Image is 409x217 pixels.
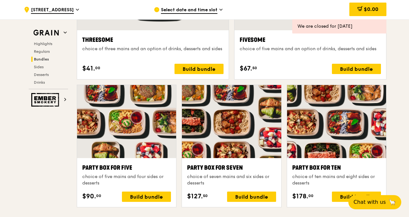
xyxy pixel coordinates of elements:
[240,64,252,73] span: $67.
[354,198,386,206] span: Chat with us
[240,35,381,44] div: Fivesome
[308,193,314,198] span: 00
[227,192,276,202] div: Build bundle
[122,192,171,202] div: Build bundle
[31,7,74,14] span: [STREET_ADDRESS]
[34,49,50,54] span: Regulars
[332,192,381,202] div: Build bundle
[95,65,100,71] span: 00
[82,64,95,73] span: $41.
[187,174,276,186] div: choice of seven mains and six sides or desserts
[34,57,49,61] span: Bundles
[82,35,224,44] div: Threesome
[364,6,378,12] span: $0.00
[292,174,381,186] div: choice of ten mains and eight sides or desserts
[240,46,381,52] div: choice of five mains and an option of drinks, desserts and sides
[96,193,101,198] span: 00
[348,195,401,209] button: Chat with us🦙
[292,163,381,172] div: Party Box for Ten
[187,192,203,201] span: $127.
[82,46,224,52] div: choice of three mains and an option of drinks, desserts and sides
[388,198,396,206] span: 🦙
[31,93,61,107] img: Ember Smokery web logo
[252,65,257,71] span: 50
[297,23,381,30] div: We are closed for [DATE]
[31,27,61,39] img: Grain web logo
[187,163,276,172] div: Party Box for Seven
[175,64,224,74] div: Build bundle
[82,163,171,172] div: Party Box for Five
[34,80,45,85] span: Drinks
[34,42,52,46] span: Highlights
[82,192,96,201] span: $90.
[332,64,381,74] div: Build bundle
[34,65,44,69] span: Sides
[203,193,208,198] span: 50
[161,7,217,14] span: Select date and time slot
[34,72,49,77] span: Desserts
[82,174,171,186] div: choice of five mains and four sides or desserts
[292,192,308,201] span: $178.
